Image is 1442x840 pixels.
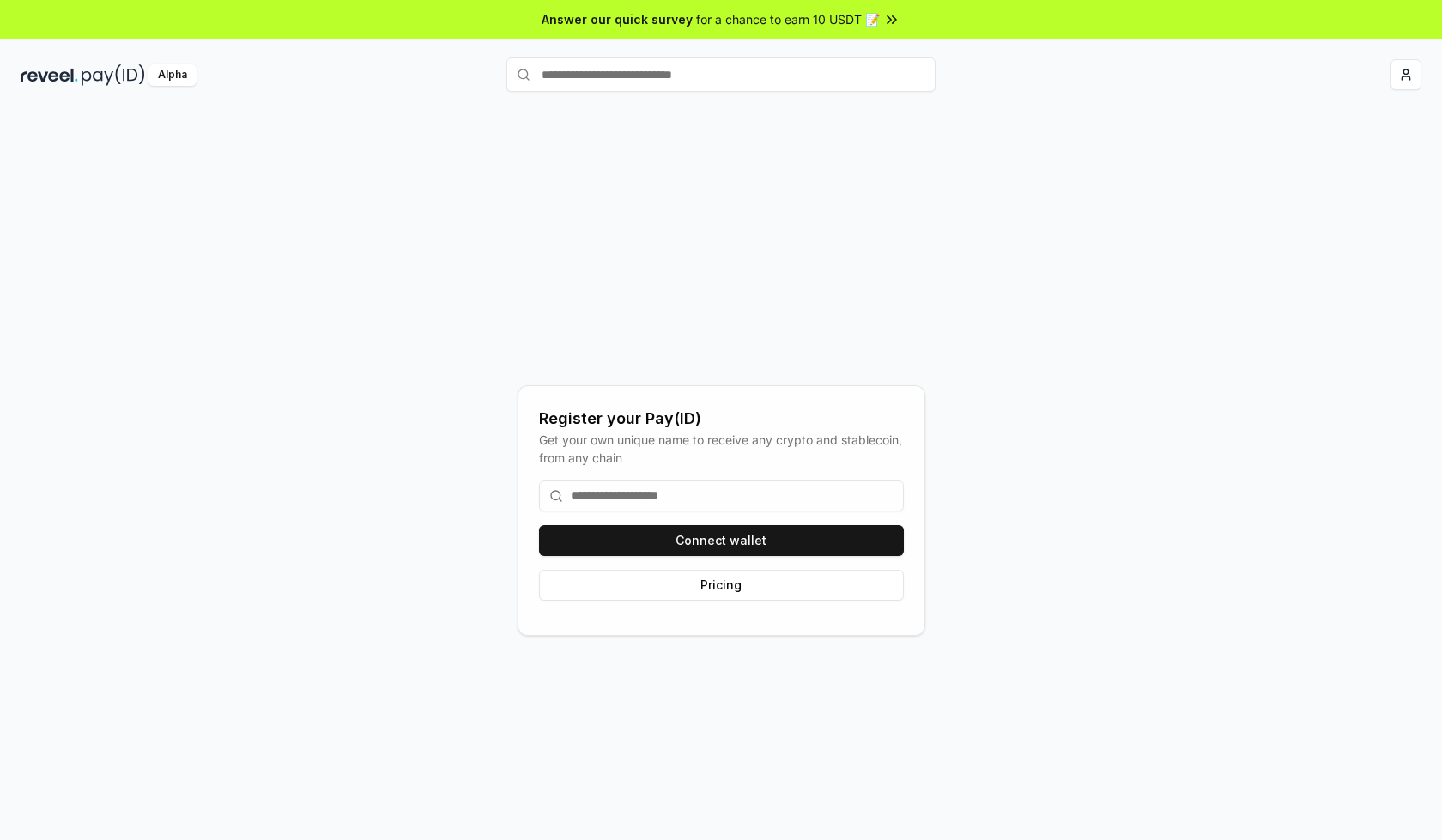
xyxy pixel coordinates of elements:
[539,570,904,601] button: Pricing
[21,64,78,86] img: reveel_dark
[696,10,880,28] span: for a chance to earn 10 USDT 📝
[539,525,904,556] button: Connect wallet
[148,64,197,86] div: Alpha
[539,407,904,431] div: Register your Pay(ID)
[542,10,693,28] span: Answer our quick survey
[82,64,145,86] img: pay_id
[539,431,904,467] div: Get your own unique name to receive any crypto and stablecoin, from any chain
